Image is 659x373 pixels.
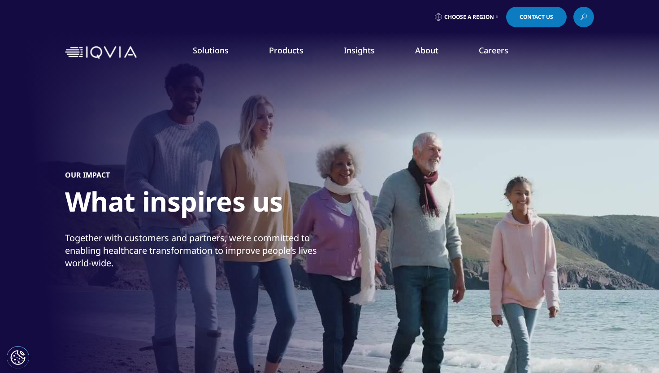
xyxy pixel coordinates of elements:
[65,46,137,59] img: IQVIA Healthcare Information Technology and Pharma Clinical Research Company
[65,170,110,179] h5: Our Impact
[193,45,229,56] a: Solutions
[415,45,438,56] a: About
[269,45,303,56] a: Products
[65,232,327,269] div: Together with customers and partners, we’re committed to enabling healthcare transformation to im...
[140,31,594,74] nav: Primary
[444,13,494,21] span: Choose a Region
[65,185,282,224] h1: What inspires us
[344,45,375,56] a: Insights
[7,346,29,369] button: Cookies Settings
[479,45,508,56] a: Careers
[520,14,553,20] span: Contact Us
[506,7,567,27] a: Contact Us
